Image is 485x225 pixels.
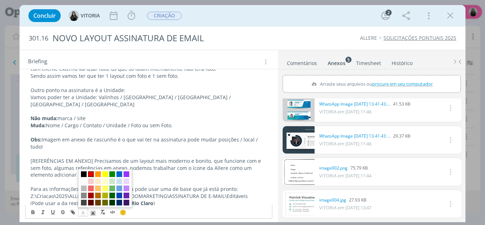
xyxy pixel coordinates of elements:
p: Z:\Criacao\2025\ALLERE\CRIAÇÃO\131 - ENDOMARKETING\ASSINATURA DE E-MAIL\Editáveis [31,193,267,200]
strong: Não muda: [31,115,58,122]
sup: 5 [345,57,352,63]
a: ALLERE [360,34,377,41]
div: 41.53 KB [319,101,410,107]
button: CRIAÇÃO [147,11,182,20]
button: VVITORIA [69,10,100,21]
a: WhatsApp Image [DATE] 13.41.43 (1).jpeg [319,133,390,139]
a: image002.png [319,165,348,171]
div: 27.93 KB [319,197,371,203]
span: VITORIA em [DATE] 13:47 [319,204,371,211]
span: Cor de Fundo [88,208,98,216]
p: [REFERÊNCIAS EM ANEXO] Precisamos de um layout mais moderno e bonito, que funcione com e sem foto... [31,157,267,179]
p: Nome / Cargo / Contato / Unidade / Foto ou sem Foto. [31,122,267,129]
p: marca / site [31,115,267,122]
span: VITORIA em [DATE] 11:46 [319,140,371,147]
span: Briefing [28,57,47,66]
a: Timesheet [356,57,381,67]
strong: Obs: [31,136,42,143]
p: (Pode usar a da regina e colocar ) [31,200,267,207]
span: CRIAÇÃO [147,12,182,20]
div: 2 [386,10,392,16]
span: VITORIA em [DATE] 11:46 [319,108,371,115]
p: Para as informações dessa nova assinatura pode usar uma de base que já está pronto: [31,186,267,193]
span: Concluir [33,13,56,18]
a: SOLICITAÇÕES PONTUAIS 2025 [383,34,456,41]
span: VITORIA em [DATE] 11:44 [319,172,371,179]
p: Vamos poder ter a Unidade: Valinhos / [GEOGRAPHIC_DATA] / [GEOGRAPHIC_DATA] / [GEOGRAPHIC_DATA] /... [31,94,267,108]
span: 301.16 [29,34,48,42]
button: Concluir [28,9,61,22]
a: Comentários [287,57,317,67]
span: VITORIA [81,13,100,18]
span: procure em seu computador [372,81,433,87]
p: Outro ponto na assinatura é a Unidade: [31,87,267,94]
strong: Muda: [31,122,46,129]
p: Imagem em anexo de rascunho é o que vai ter na assinatura pode mudar posições / local / tudo! [31,136,267,150]
button: 🙂 [118,208,128,216]
div: dialog [20,5,466,222]
div: Anexos [328,60,345,67]
a: WhatsApp Image [DATE] 13.41.43.jpeg [319,101,390,107]
p: Sendo assim vamos ter que ter 1 layout com foto e 1 sem foto. [31,73,267,80]
div: 29.37 KB [319,133,410,139]
span: Cor do Texto [78,208,88,216]
a: Histórico [391,57,413,67]
a: image004.jpg [319,197,346,203]
div: NOVO LAYOUT ASSINATURA DE EMAIL [50,30,275,47]
span: 🙂 [120,209,126,216]
label: Arraste seus arquivos ou [309,79,435,89]
button: 2 [380,10,391,21]
div: 75.79 KB [319,165,371,171]
img: V [69,10,79,21]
